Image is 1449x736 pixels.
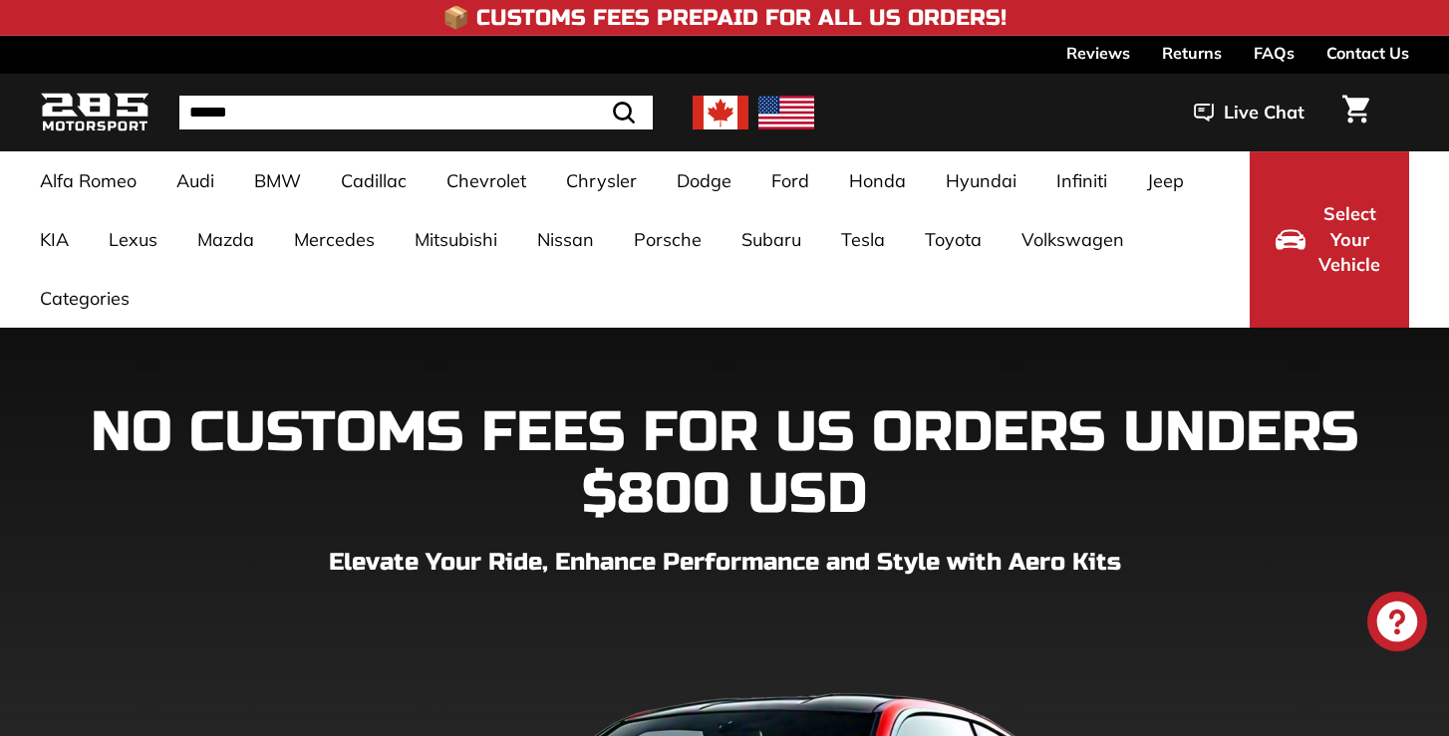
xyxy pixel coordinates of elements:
[1036,151,1127,210] a: Infiniti
[926,151,1036,210] a: Hyundai
[614,210,722,269] a: Porsche
[1361,592,1433,656] inbox-online-store-chat: Shopify online store chat
[40,90,149,136] img: Logo_285_Motorsport_areodynamics_components
[177,210,274,269] a: Mazda
[905,210,1002,269] a: Toyota
[179,96,653,129] input: Search
[442,6,1007,30] h4: 📦 Customs Fees Prepaid for All US Orders!
[829,151,926,210] a: Honda
[427,151,546,210] a: Chevrolet
[1326,36,1409,70] a: Contact Us
[751,151,829,210] a: Ford
[1254,36,1295,70] a: FAQs
[20,210,89,269] a: KIA
[321,151,427,210] a: Cadillac
[234,151,321,210] a: BMW
[1162,36,1222,70] a: Returns
[722,210,821,269] a: Subaru
[1330,79,1381,146] a: Cart
[1250,151,1409,328] button: Select Your Vehicle
[40,545,1409,581] p: Elevate Your Ride, Enhance Performance and Style with Aero Kits
[395,210,517,269] a: Mitsubishi
[20,269,149,328] a: Categories
[89,210,177,269] a: Lexus
[1168,88,1330,137] button: Live Chat
[156,151,234,210] a: Audi
[546,151,657,210] a: Chrysler
[274,210,395,269] a: Mercedes
[1066,36,1130,70] a: Reviews
[517,210,614,269] a: Nissan
[1127,151,1204,210] a: Jeep
[821,210,905,269] a: Tesla
[1224,100,1304,125] span: Live Chat
[657,151,751,210] a: Dodge
[1002,210,1144,269] a: Volkswagen
[40,402,1409,525] h1: NO CUSTOMS FEES FOR US ORDERS UNDERS $800 USD
[1315,201,1383,278] span: Select Your Vehicle
[20,151,156,210] a: Alfa Romeo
